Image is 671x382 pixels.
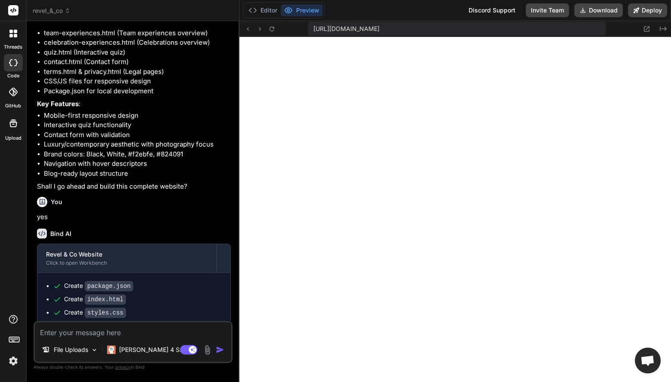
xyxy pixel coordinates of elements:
li: Interactive quiz functionality [44,120,231,130]
li: celebration-experiences.html (Celebrations overview) [44,38,231,48]
p: Shall I go ahead and build this complete website? [37,182,231,192]
code: package.json [85,281,133,291]
span: [URL][DOMAIN_NAME] [313,24,380,33]
div: Create [64,308,126,317]
img: icon [216,345,224,354]
div: Click to open Workbench [46,260,208,266]
label: code [7,72,19,79]
li: contact.html (Contact form) [44,57,231,67]
p: File Uploads [54,345,88,354]
button: Revel & Co WebsiteClick to open Workbench [37,244,216,272]
label: threads [4,43,22,51]
span: revel_&_co [33,6,70,15]
li: Brand colors: Black, White, #f2ebfe, #824091 [44,150,231,159]
li: terms.html & privacy.html (Legal pages) [44,67,231,77]
span: privacy [115,364,131,370]
div: Create [64,295,126,304]
p: : [37,99,231,109]
iframe: Preview [239,37,671,382]
button: Preview [281,4,323,16]
label: Upload [5,134,21,142]
li: quiz.html (Interactive quiz) [44,48,231,58]
div: Create [64,281,133,290]
p: Always double-check its answers. Your in Bind [34,363,233,371]
div: Open chat [635,348,661,373]
li: CSS/JS files for responsive design [44,76,231,86]
li: team-experiences.html (Team experiences overview) [44,28,231,38]
div: Revel & Co Website [46,250,208,259]
h6: Bind AI [50,229,71,238]
img: Claude 4 Sonnet [107,345,116,354]
p: yes [37,212,231,222]
li: Navigation with hover descriptors [44,159,231,169]
img: settings [6,354,21,368]
div: Discord Support [463,3,521,17]
code: index.html [85,294,126,305]
h6: You [51,198,62,206]
button: Deploy [628,3,667,17]
label: GitHub [5,102,21,110]
li: Luxury/contemporary aesthetic with photography focus [44,140,231,150]
li: Blog-ready layout structure [44,169,231,179]
strong: Key Features [37,100,79,108]
li: Contact form with validation [44,130,231,140]
li: Mobile-first responsive design [44,111,231,121]
button: Invite Team [526,3,569,17]
img: attachment [202,345,212,355]
button: Download [574,3,623,17]
img: Pick Models [91,346,98,354]
button: Editor [245,4,281,16]
p: [PERSON_NAME] 4 S.. [119,345,183,354]
code: styles.css [85,308,126,318]
li: Package.json for local development [44,86,231,96]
